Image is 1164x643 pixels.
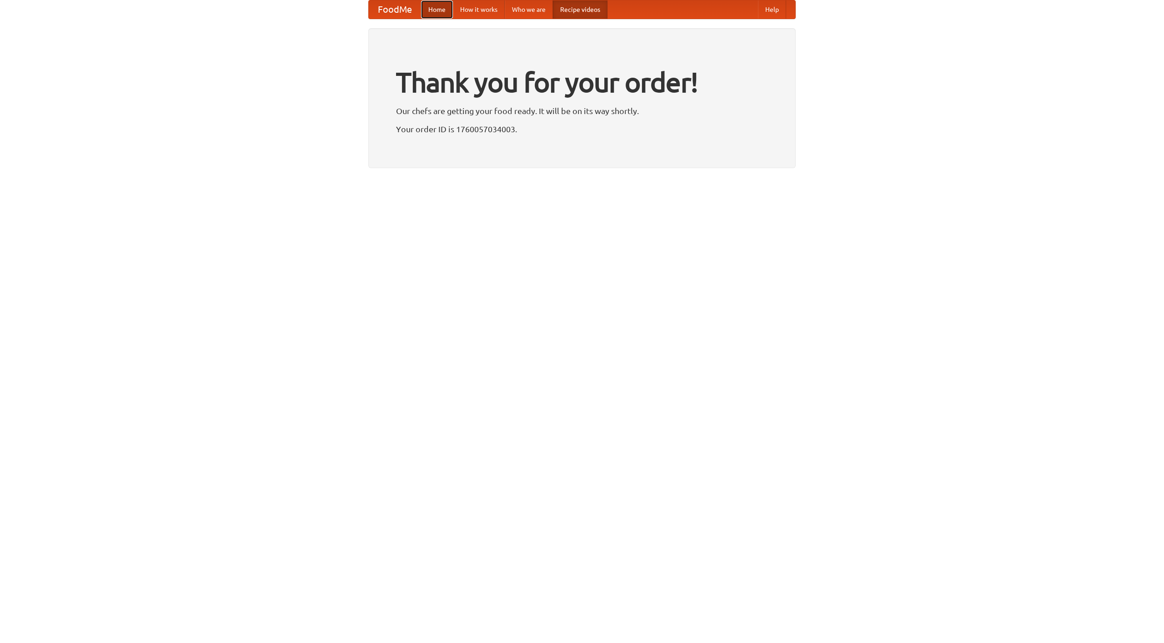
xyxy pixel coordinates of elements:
a: FoodMe [369,0,421,19]
p: Your order ID is 1760057034003. [396,122,768,136]
a: Home [421,0,453,19]
a: How it works [453,0,505,19]
a: Who we are [505,0,553,19]
a: Recipe videos [553,0,607,19]
h1: Thank you for your order! [396,60,768,104]
p: Our chefs are getting your food ready. It will be on its way shortly. [396,104,768,118]
a: Help [758,0,786,19]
